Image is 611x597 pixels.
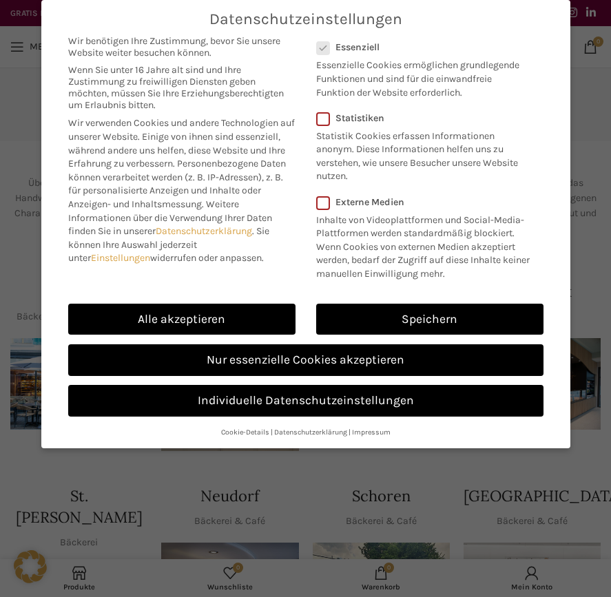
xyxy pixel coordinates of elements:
label: Statistiken [316,112,526,124]
span: Weitere Informationen über die Verwendung Ihrer Daten finden Sie in unserer . [68,198,272,237]
a: Alle akzeptieren [68,304,296,335]
a: Cookie-Details [221,428,269,437]
a: Einstellungen [91,252,150,264]
p: Essenzielle Cookies ermöglichen grundlegende Funktionen und sind für die einwandfreie Funktion de... [316,53,526,99]
span: Sie können Ihre Auswahl jederzeit unter widerrufen oder anpassen. [68,225,269,264]
span: Personenbezogene Daten können verarbeitet werden (z. B. IP-Adressen), z. B. für personalisierte A... [68,158,286,210]
a: Datenschutzerklärung [156,225,252,237]
p: Statistik Cookies erfassen Informationen anonym. Diese Informationen helfen uns zu verstehen, wie... [316,124,526,183]
a: Datenschutzerklärung [274,428,347,437]
a: Nur essenzielle Cookies akzeptieren [68,344,543,376]
a: Speichern [316,304,543,335]
label: Externe Medien [316,196,535,208]
label: Essenziell [316,41,526,53]
span: Wenn Sie unter 16 Jahre alt sind und Ihre Zustimmung zu freiwilligen Diensten geben möchten, müss... [68,64,296,111]
a: Impressum [352,428,391,437]
span: Wir benötigen Ihre Zustimmung, bevor Sie unsere Website weiter besuchen können. [68,35,296,59]
p: Inhalte von Videoplattformen und Social-Media-Plattformen werden standardmäßig blockiert. Wenn Co... [316,208,535,281]
span: Datenschutzeinstellungen [209,10,402,28]
a: Individuelle Datenschutzeinstellungen [68,385,543,417]
span: Wir verwenden Cookies und andere Technologien auf unserer Website. Einige von ihnen sind essenzie... [68,117,295,169]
